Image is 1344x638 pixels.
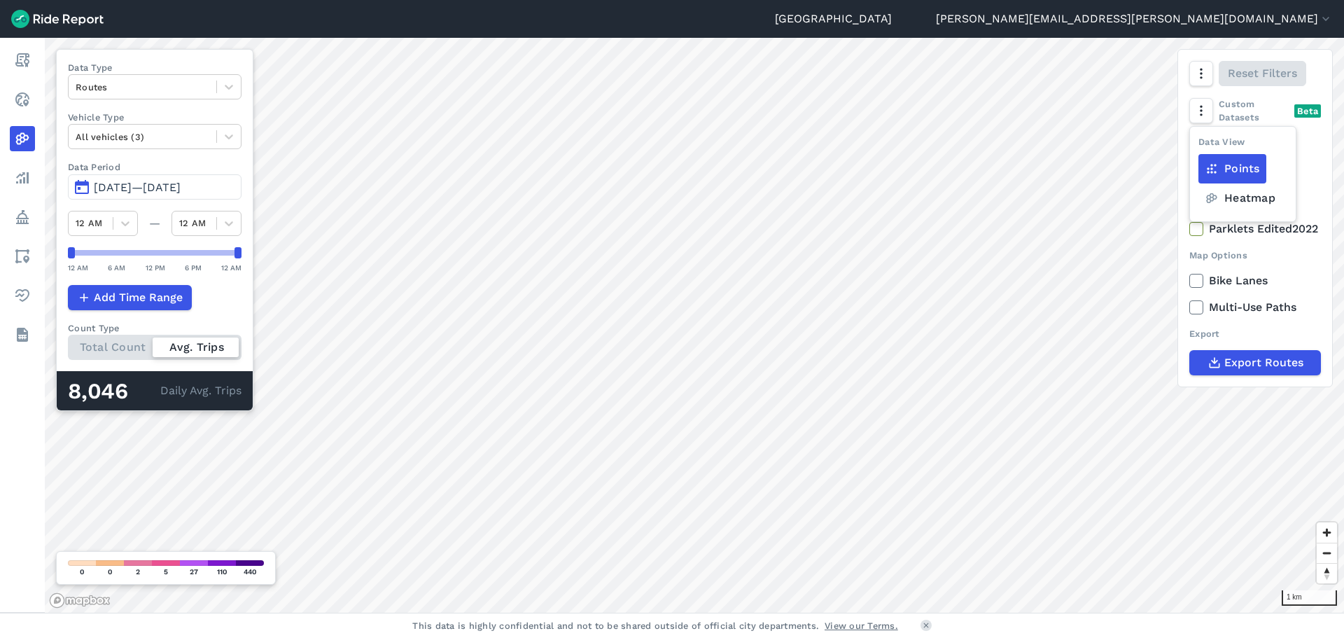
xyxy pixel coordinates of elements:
[10,322,35,347] a: Datasets
[221,261,241,274] div: 12 AM
[1189,221,1321,237] label: Parklets Edited2022
[1228,65,1297,82] span: Reset Filters
[146,261,165,274] div: 12 PM
[936,11,1333,27] button: [PERSON_NAME][EMAIL_ADDRESS][PERSON_NAME][DOMAIN_NAME]
[1189,299,1321,316] label: Multi-Use Paths
[1189,350,1321,375] button: Export Routes
[1317,563,1337,583] button: Reset bearing to north
[10,165,35,190] a: Analyze
[94,181,181,194] span: [DATE]—[DATE]
[138,215,171,232] div: —
[68,261,88,274] div: 12 AM
[825,619,898,632] a: View our Terms.
[775,11,892,27] a: [GEOGRAPHIC_DATA]
[1282,590,1337,606] div: 1 km
[57,371,253,410] div: Daily Avg. Trips
[68,382,160,401] div: 8,046
[1198,135,1245,154] div: Data View
[1317,522,1337,543] button: Zoom in
[1189,272,1321,289] label: Bike Lanes
[68,61,241,74] label: Data Type
[68,174,241,200] button: [DATE]—[DATE]
[68,285,192,310] button: Add Time Range
[68,321,241,335] div: Count Type
[1219,61,1306,86] button: Reset Filters
[1189,249,1321,262] div: Map Options
[94,289,183,306] span: Add Time Range
[45,38,1344,613] canvas: Map
[1198,183,1282,213] label: Heatmap
[1189,97,1321,124] div: Custom Datasets
[68,160,241,174] label: Data Period
[1198,154,1266,183] label: Points
[1294,104,1321,118] div: Beta
[10,87,35,112] a: Realtime
[1189,327,1321,340] div: Export
[68,111,241,124] label: Vehicle Type
[1224,354,1303,371] span: Export Routes
[10,48,35,73] a: Report
[10,204,35,230] a: Policy
[11,10,104,28] img: Ride Report
[185,261,202,274] div: 6 PM
[108,261,125,274] div: 6 AM
[49,592,111,609] a: Mapbox logo
[10,126,35,151] a: Heatmaps
[1317,543,1337,563] button: Zoom out
[10,283,35,308] a: Health
[10,244,35,269] a: Areas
